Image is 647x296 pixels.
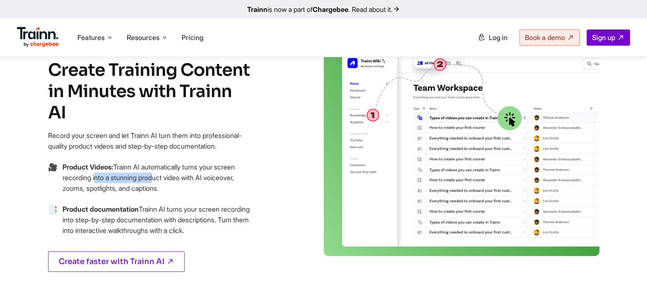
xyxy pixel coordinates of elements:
[48,204,57,246] span: →
[48,130,252,152] p: Record your screen and let Trainn AI turn them into professional-quality product videos and step-...
[127,33,160,42] span: Resources
[519,29,580,46] a: Book a demo
[324,41,599,256] img: video creation | saas learning management system
[592,33,615,42] span: Sign up
[313,5,348,14] b: Chargebee
[525,33,565,42] span: Book a demo
[587,29,630,46] a: Sign up
[48,162,57,204] span: →
[77,33,105,42] span: Features
[63,204,252,236] p: Trainn AI turns your screen recording into step-by-step documentation with descriptions. Turn the...
[63,163,113,171] b: Product Videos:
[63,205,139,213] b: Product documentation
[17,27,59,47] img: Trainn Logo
[48,251,185,272] a: Create faster with Trainn AI
[48,60,252,124] h4: Create Training Content in Minutes with Trainn AI
[473,30,513,45] a: Log in
[489,33,507,42] span: Log in
[247,5,268,14] b: Trainn
[604,255,647,296] iframe: Chat Widget
[63,162,252,194] p: Trainn AI automatically turns your screen recording into a stunning product video with AI voiceov...
[182,33,203,42] a: Pricing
